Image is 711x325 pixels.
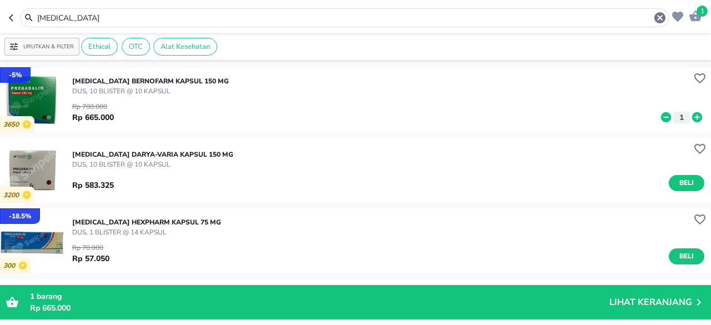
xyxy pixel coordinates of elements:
[23,43,74,51] p: Urutkan & Filter
[72,86,229,96] p: DUS, 10 BLISTER @ 10 KAPSUL
[30,303,71,313] span: Rp 665.000
[72,102,114,112] p: Rp 700.000
[686,7,702,24] button: 1
[30,291,34,302] span: 1
[72,253,109,264] p: Rp 57.050
[82,42,117,52] span: Ethical
[9,70,22,80] p: - 5 %
[3,121,22,129] p: 3650
[122,38,150,56] div: OTC
[673,112,690,123] button: 1
[122,42,149,52] span: OTC
[72,149,233,159] p: [MEDICAL_DATA] Darya-Varia KAPSUL 150 MG
[81,38,118,56] div: Ethical
[9,211,31,221] p: - 18.5 %
[677,177,696,189] span: Beli
[72,217,221,227] p: [MEDICAL_DATA] Hexpharm KAPSUL 75 MG
[3,191,22,199] p: 3200
[669,175,704,191] button: Beli
[154,42,217,52] span: Alat Kesehatan
[30,291,609,302] p: barang
[72,179,114,191] p: Rp 583.325
[3,262,18,270] p: 300
[72,284,179,294] p: LABALIN 75 Lapi KAPSUL 75 MG
[4,38,79,56] button: Urutkan & Filter
[677,251,696,262] span: Beli
[72,76,229,86] p: [MEDICAL_DATA] Bernofarm KAPSUL 150 MG
[72,159,233,169] p: DUS, 10 BLISTER @ 10 KAPSUL
[677,112,687,123] p: 1
[697,6,708,17] span: 1
[36,12,653,24] input: Cari 4000+ produk di sini
[669,248,704,264] button: Beli
[72,227,221,237] p: DUS, 1 BLISTER @ 14 KAPSUL
[72,243,109,253] p: Rp 70.000
[153,38,217,56] div: Alat Kesehatan
[72,112,114,123] p: Rp 665.000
